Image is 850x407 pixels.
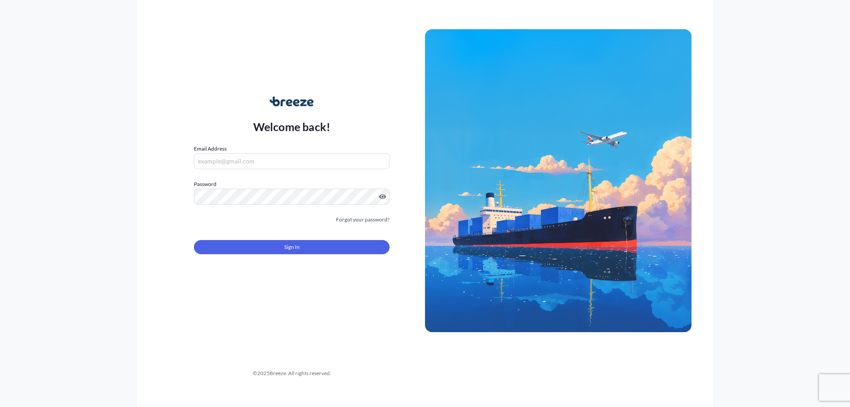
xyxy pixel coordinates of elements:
[336,215,390,224] a: Forgot your password?
[284,243,300,252] span: Sign In
[379,193,386,200] button: Show password
[194,144,227,153] label: Email Address
[194,240,390,254] button: Sign In
[194,153,390,169] input: example@gmail.com
[158,369,425,378] div: © 2025 Breeze. All rights reserved.
[194,180,390,189] label: Password
[425,29,692,332] img: Ship illustration
[253,120,331,134] p: Welcome back!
